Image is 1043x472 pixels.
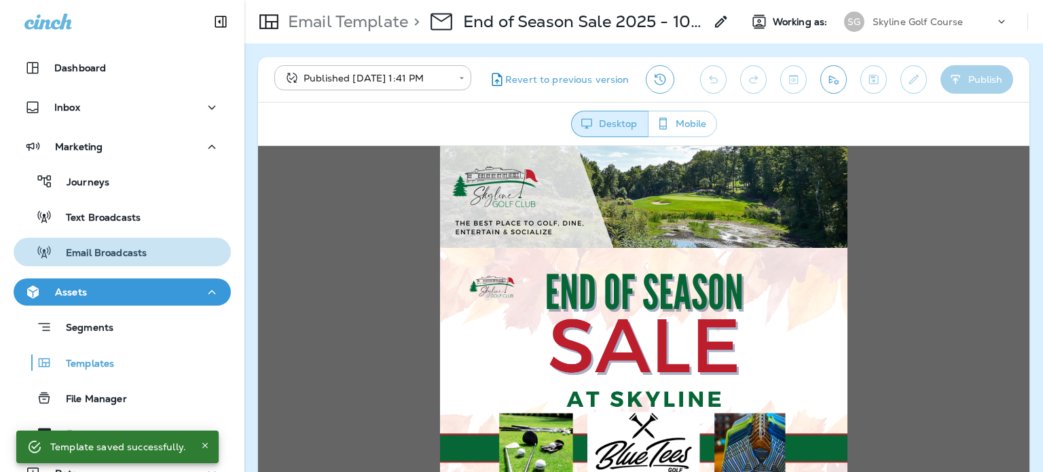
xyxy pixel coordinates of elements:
span: Working as: [773,16,830,28]
button: View Changelog [646,65,674,94]
strong: EVEN BIGGER End Of Season Sale at Skyline [217,348,555,370]
button: Templates [14,348,231,377]
p: Skyline Golf Course [873,16,964,27]
button: Dashboard [14,54,231,81]
p: Email Template [282,12,408,32]
button: Mobile [648,111,717,137]
button: Email Broadcasts [14,238,231,266]
p: End of Season Sale 2025 - 10/1 (6) [463,12,705,32]
button: Text Broadcasts [14,202,231,231]
p: File Manager [52,393,127,406]
span: Revert to previous version [505,73,629,86]
div: Published [DATE] 1:41 PM [284,71,450,85]
button: Collapse Sidebar [202,8,240,35]
div: Template saved successfully. [50,435,186,459]
button: Marketing [14,133,231,160]
p: Inbox [54,102,80,113]
button: Revert to previous version [482,65,635,94]
p: Segments [52,322,113,335]
button: Send test email [820,65,847,94]
button: Segments [14,312,231,342]
p: Email Broadcasts [52,247,147,260]
div: SG [844,12,864,32]
button: Forms [14,419,231,448]
img: Skyline---End-Of-Season-Sale-2025---Blog.png [182,102,589,331]
button: Assets [14,278,231,306]
button: Close [197,437,213,454]
button: File Manager [14,384,231,412]
p: Forms [53,429,96,441]
button: Journeys [14,167,231,196]
p: Journeys [53,177,109,189]
p: Templates [52,358,114,371]
p: Assets [55,287,87,297]
p: Text Broadcasts [52,212,141,225]
p: Marketing [55,141,103,152]
p: > [408,12,420,32]
p: Dashboard [54,62,106,73]
button: Inbox [14,94,231,121]
button: Desktop [571,111,648,137]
